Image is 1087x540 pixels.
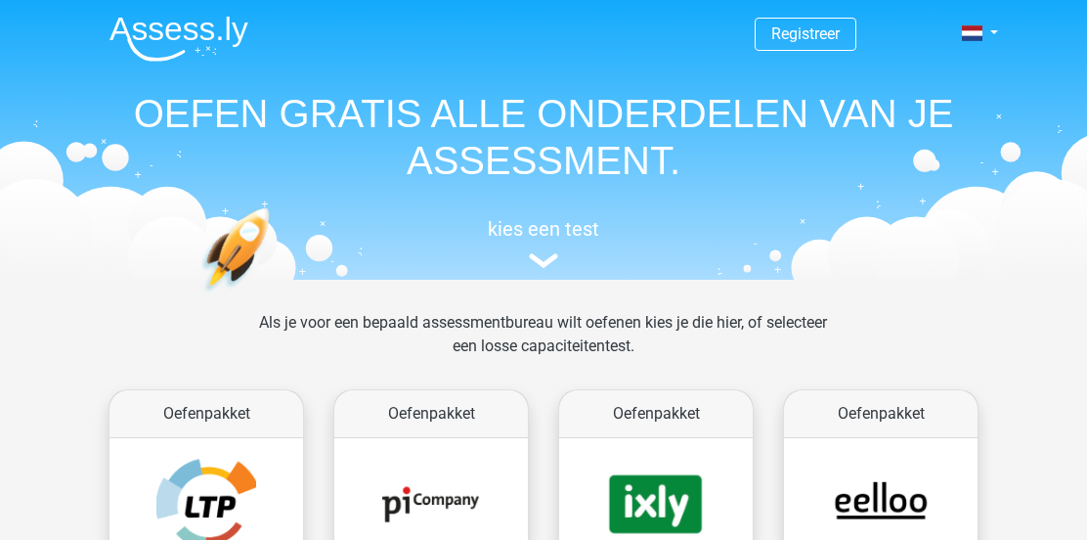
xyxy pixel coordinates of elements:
[243,311,843,382] div: Als je voor een bepaald assessmentbureau wilt oefenen kies je die hier, of selecteer een losse ca...
[201,207,345,384] img: oefenen
[771,24,840,43] a: Registreer
[109,16,248,62] img: Assessly
[529,253,558,268] img: assessment
[94,90,993,184] h1: OEFEN GRATIS ALLE ONDERDELEN VAN JE ASSESSMENT.
[94,217,993,241] h5: kies een test
[94,217,993,269] a: kies een test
